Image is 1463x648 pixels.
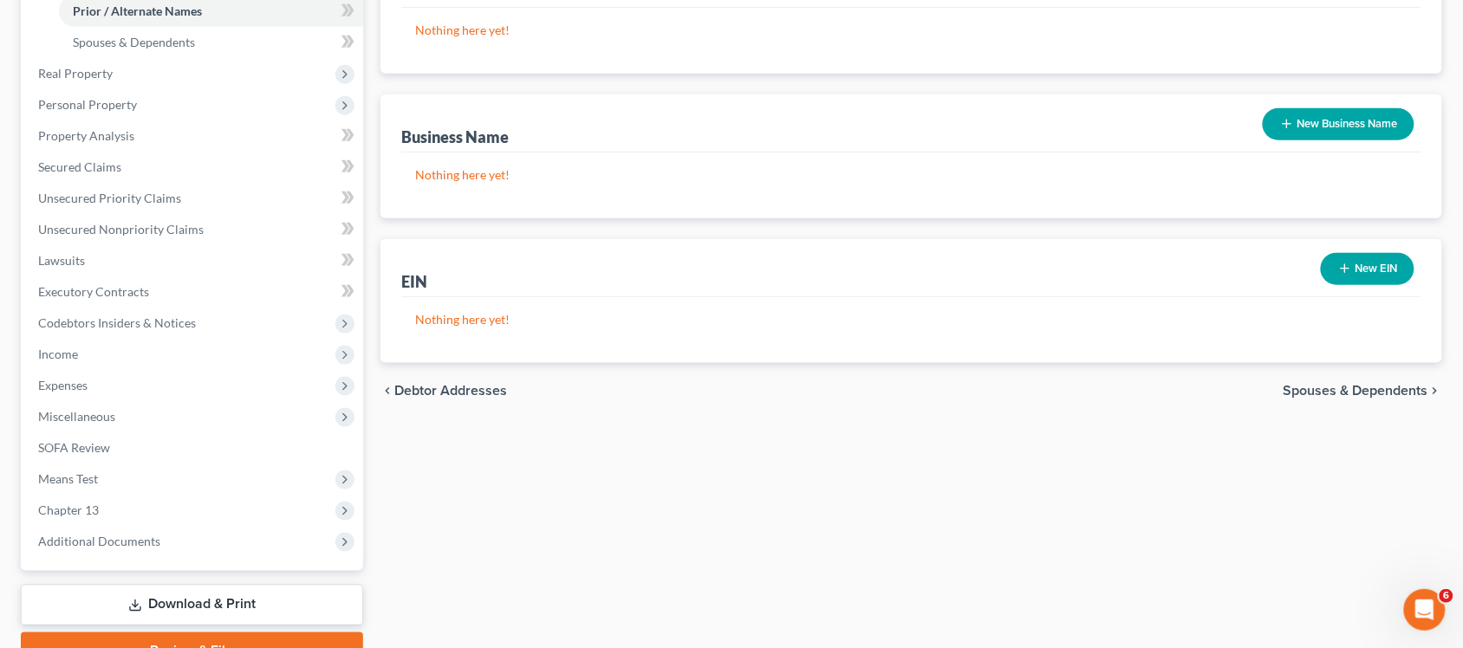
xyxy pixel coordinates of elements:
[24,245,363,276] a: Lawsuits
[1284,384,1428,398] span: Spouses & Dependents
[1284,384,1442,398] button: Spouses & Dependents chevron_right
[394,384,507,398] span: Debtor Addresses
[59,27,363,58] a: Spouses & Dependents
[21,585,363,625] a: Download & Print
[380,384,507,398] button: chevron_left Debtor Addresses
[401,126,509,147] div: Business Name
[38,97,137,112] span: Personal Property
[38,191,181,205] span: Unsecured Priority Claims
[38,440,110,455] span: SOFA Review
[38,502,99,517] span: Chapter 13
[38,378,88,392] span: Expenses
[38,222,204,237] span: Unsecured Nonpriority Claims
[401,271,427,292] div: EIN
[38,315,196,330] span: Codebtors Insiders & Notices
[1321,253,1414,285] button: New EIN
[1404,589,1446,631] iframe: Intercom live chat
[73,35,195,49] span: Spouses & Dependents
[24,432,363,463] a: SOFA Review
[24,120,363,152] a: Property Analysis
[38,253,85,268] span: Lawsuits
[38,159,121,174] span: Secured Claims
[415,22,1408,39] p: Nothing here yet!
[38,347,78,361] span: Income
[38,66,113,81] span: Real Property
[1440,589,1453,603] span: 6
[1428,384,1442,398] i: chevron_right
[24,183,363,214] a: Unsecured Priority Claims
[24,214,363,245] a: Unsecured Nonpriority Claims
[24,276,363,308] a: Executory Contracts
[1263,108,1414,140] button: New Business Name
[415,311,1408,328] p: Nothing here yet!
[73,3,202,18] span: Prior / Alternate Names
[24,152,363,183] a: Secured Claims
[415,166,1408,184] p: Nothing here yet!
[38,534,160,548] span: Additional Documents
[38,284,149,299] span: Executory Contracts
[38,128,134,143] span: Property Analysis
[38,471,98,486] span: Means Test
[38,409,115,424] span: Miscellaneous
[380,384,394,398] i: chevron_left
